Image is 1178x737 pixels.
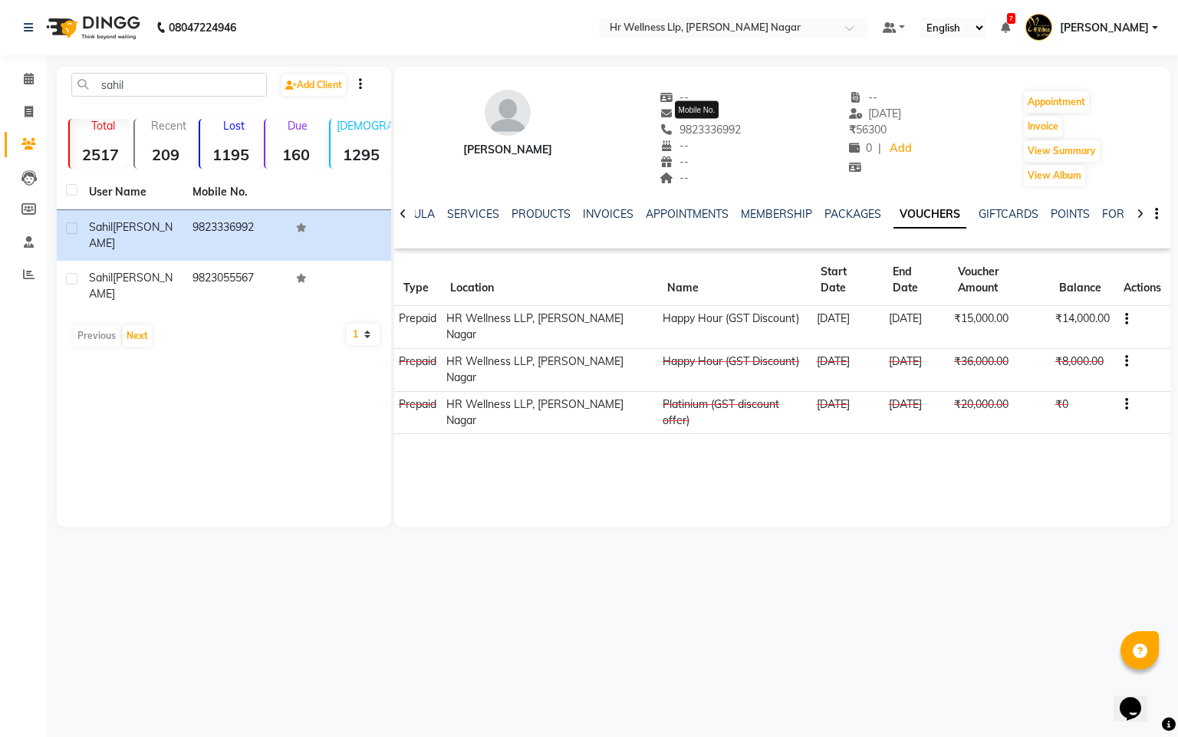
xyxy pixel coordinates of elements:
span: -- [849,90,878,104]
th: Balance [1050,255,1114,306]
td: [DATE] [811,306,883,349]
button: Next [123,325,152,347]
td: 9823055567 [183,261,287,311]
p: Due [268,119,326,133]
p: Lost [206,119,261,133]
td: ₹36,000.00 [949,348,1050,391]
td: [DATE] [811,348,883,391]
td: 9823336992 [183,210,287,261]
a: INVOICES [583,207,633,221]
span: [DATE] [849,107,902,120]
span: 9823336992 [660,123,742,137]
img: Monali [1025,14,1052,41]
span: 7 [1007,13,1015,24]
td: HR Wellness LLP, [PERSON_NAME] Nagar [441,348,658,391]
a: FORMS [1102,207,1140,221]
span: [PERSON_NAME] [89,271,173,301]
p: Recent [141,119,196,133]
span: -- [660,171,689,185]
span: sahil [89,220,113,234]
td: [DATE] [883,348,949,391]
strong: 160 [265,145,326,164]
span: | [878,140,881,156]
th: Name [658,255,811,306]
img: logo [39,6,144,49]
span: 0 [849,141,872,155]
th: Mobile No. [183,175,287,210]
th: User Name [80,175,183,210]
p: [DEMOGRAPHIC_DATA] [337,119,391,133]
span: [PERSON_NAME] [89,220,173,250]
strong: 209 [135,145,196,164]
td: ₹8,000.00 [1050,348,1114,391]
a: Add [887,138,914,160]
button: View Album [1024,165,1085,186]
a: MEMBERSHIP [741,207,812,221]
a: GIFTCARDS [979,207,1038,221]
td: Prepaid [394,348,442,391]
a: 7 [1001,21,1010,35]
td: ₹15,000.00 [949,306,1050,349]
iframe: chat widget [1114,676,1163,722]
div: Mobile No. [675,100,719,118]
button: Appointment [1024,91,1089,113]
button: Invoice [1024,116,1062,137]
td: Prepaid [394,391,442,434]
b: 08047224946 [169,6,236,49]
strong: 1295 [331,145,391,164]
a: APPOINTMENTS [646,207,729,221]
th: End Date [883,255,949,306]
td: [DATE] [883,306,949,349]
strong: 1195 [200,145,261,164]
a: Add Client [281,74,346,96]
th: Actions [1114,255,1170,306]
div: [PERSON_NAME] [463,142,552,158]
a: SERVICES [447,207,499,221]
span: [PERSON_NAME] [1060,20,1149,36]
td: ₹14,000.00 [1050,306,1114,349]
td: HR Wellness LLP, [PERSON_NAME] Nagar [441,306,658,349]
a: PRODUCTS [512,207,571,221]
p: Total [76,119,130,133]
button: View Summary [1024,140,1100,162]
th: Location [441,255,658,306]
a: POINTS [1051,207,1090,221]
td: [DATE] [883,391,949,434]
a: PACKAGES [824,207,881,221]
span: -- [660,107,689,120]
input: Search by Name/Mobile/Email/Code [71,73,267,97]
img: avatar [485,90,531,136]
th: Voucher Amount [949,255,1050,306]
span: Sahil [89,271,113,285]
span: ₹ [849,123,856,137]
a: VOUCHERS [893,201,966,229]
span: -- [660,139,689,153]
td: ₹0 [1050,391,1114,434]
td: HR Wellness LLP, [PERSON_NAME] Nagar [441,391,658,434]
td: Happy Hour (GST Discount) [658,348,811,391]
td: Happy Hour (GST Discount) [658,306,811,349]
td: Platinium (GST discount offer) [658,391,811,434]
td: Prepaid [394,306,442,349]
span: -- [660,90,689,104]
strong: 2517 [70,145,130,164]
th: Start Date [811,255,883,306]
span: -- [660,155,689,169]
span: 56300 [849,123,887,137]
th: Type [394,255,442,306]
td: ₹20,000.00 [949,391,1050,434]
td: [DATE] [811,391,883,434]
